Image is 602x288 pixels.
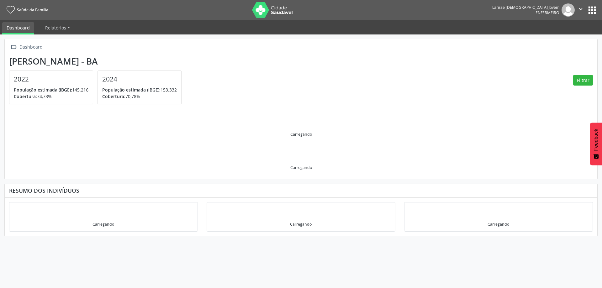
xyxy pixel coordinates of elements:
a:  Dashboard [9,43,44,52]
span: Cobertura: [102,93,125,99]
button: apps [587,5,598,16]
div: Carregando [290,222,312,227]
button: Filtrar [573,75,593,86]
button:  [575,3,587,17]
p: 70,78% [102,93,177,100]
div: Larisse [DEMOGRAPHIC_DATA] Jovem [492,5,559,10]
h4: 2024 [102,75,177,83]
p: 153.332 [102,86,177,93]
div: Carregando [290,165,312,170]
div: Carregando [290,132,312,137]
span: População estimada (IBGE): [102,87,161,93]
p: 145.216 [14,86,88,93]
div: Carregando [92,222,114,227]
button: Feedback - Mostrar pesquisa [590,123,602,165]
span: Relatórios [45,25,66,31]
p: 74,73% [14,93,88,100]
div: Resumo dos indivíduos [9,187,593,194]
a: Relatórios [41,22,74,33]
a: Dashboard [2,22,34,34]
div: Carregando [488,222,509,227]
a: Saúde da Família [4,5,48,15]
h4: 2022 [14,75,88,83]
div: Dashboard [18,43,44,52]
span: População estimada (IBGE): [14,87,72,93]
img: img [562,3,575,17]
i:  [9,43,18,52]
div: [PERSON_NAME] - BA [9,56,186,66]
span: Feedback [593,129,599,151]
i:  [577,6,584,13]
span: Enfermeiro [536,10,559,15]
span: Saúde da Família [17,7,48,13]
span: Cobertura: [14,93,37,99]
